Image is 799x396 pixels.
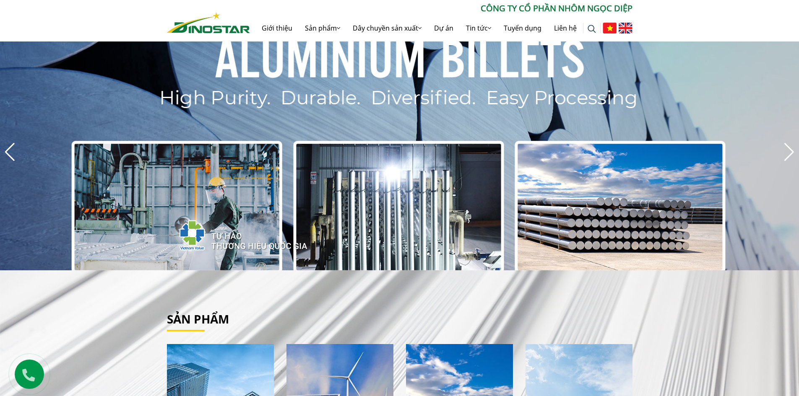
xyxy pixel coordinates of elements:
[167,10,250,33] a: Nhôm Dinostar
[167,12,250,33] img: Nhôm Dinostar
[4,143,16,161] div: Previous slide
[299,15,346,41] a: Sản phẩm
[603,23,617,34] img: Tiếng Việt
[783,143,795,161] div: Next slide
[588,25,596,33] img: search
[167,311,229,327] a: Sản phẩm
[428,15,460,41] a: Dự án
[250,2,632,15] p: CÔNG TY CỔ PHẦN NHÔM NGỌC DIỆP
[346,15,428,41] a: Dây chuyền sản xuất
[460,15,497,41] a: Tin tức
[497,15,548,41] a: Tuyển dụng
[548,15,583,41] a: Liên hệ
[154,205,309,262] img: thqg
[255,15,299,41] a: Giới thiệu
[619,23,632,34] img: English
